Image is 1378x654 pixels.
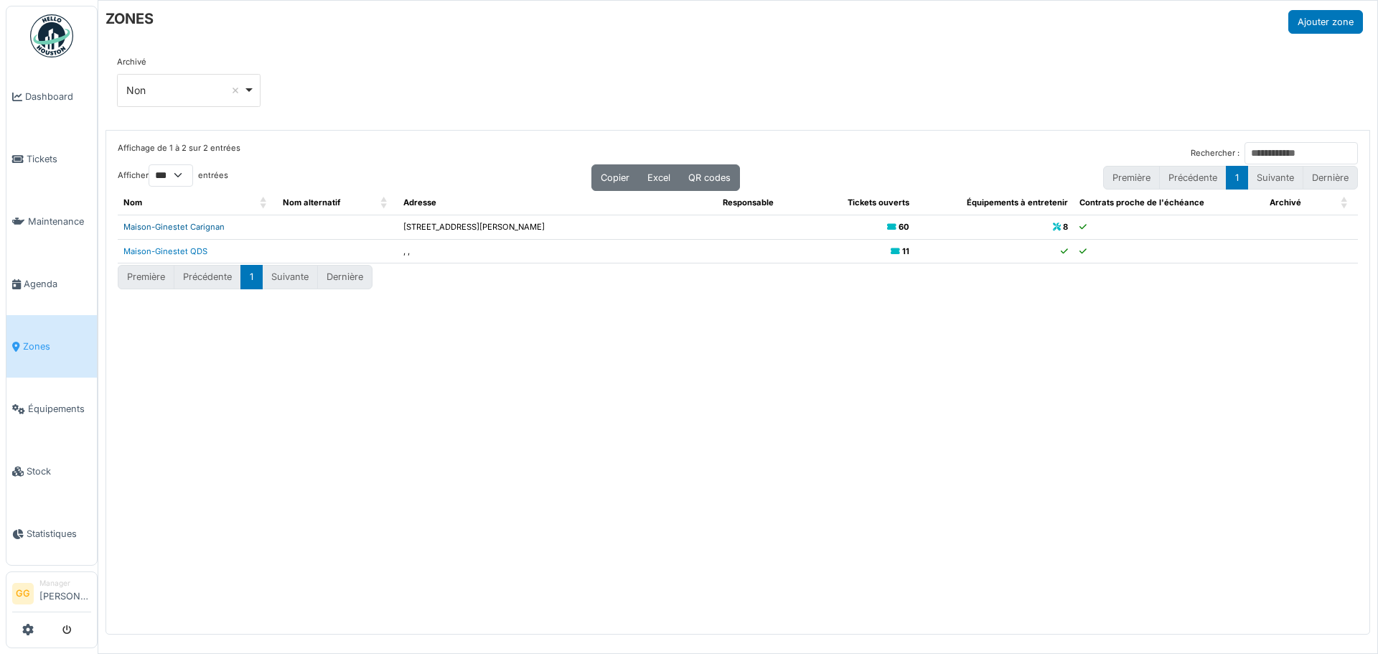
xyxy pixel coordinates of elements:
[6,65,97,128] a: Dashboard
[12,578,91,612] a: GG Manager[PERSON_NAME]
[6,253,97,315] a: Agenda
[688,172,731,183] span: QR codes
[1226,166,1248,190] button: 1
[228,83,243,98] button: Remove item: 'false'
[6,190,97,253] a: Maintenance
[902,246,909,256] b: 11
[39,578,91,589] div: Manager
[601,172,629,183] span: Copier
[1191,147,1239,159] label: Rechercher :
[638,164,680,191] button: Excel
[1103,166,1358,190] nav: pagination
[6,440,97,503] a: Stock
[398,239,717,263] td: , ,
[591,164,639,191] button: Copier
[24,277,91,291] span: Agenda
[6,315,97,378] a: Zones
[117,56,146,68] label: Archivé
[848,197,909,207] span: Tickets ouverts
[106,10,154,27] h6: ZONES
[679,164,740,191] button: QR codes
[118,164,228,187] label: Afficher entrées
[6,378,97,440] a: Équipements
[27,152,91,166] span: Tickets
[380,191,389,215] span: Nom alternatif: Activate to sort
[899,222,909,232] b: 60
[23,340,91,353] span: Zones
[28,402,91,416] span: Équipements
[1270,197,1301,207] span: Archivé
[27,527,91,541] span: Statistiques
[126,83,243,98] div: Non
[123,197,142,207] span: Nom
[398,215,717,239] td: [STREET_ADDRESS][PERSON_NAME]
[1341,191,1349,215] span: Archivé: Activate to sort
[123,246,207,256] a: Maison-Ginestet QDS
[1079,197,1204,207] span: Contrats proche de l'échéance
[240,265,263,289] button: 1
[1063,222,1068,232] b: 8
[30,14,73,57] img: Badge_color-CXgf-gQk.svg
[647,172,670,183] span: Excel
[27,464,91,478] span: Stock
[123,222,225,232] a: Maison-Ginestet Carignan
[28,215,91,228] span: Maintenance
[723,197,774,207] span: Responsable
[149,164,193,187] select: Afficherentrées
[260,191,268,215] span: Nom: Activate to sort
[6,128,97,190] a: Tickets
[6,503,97,565] a: Statistiques
[25,90,91,103] span: Dashboard
[283,197,340,207] span: Nom alternatif
[1288,10,1363,34] button: Ajouter zone
[118,265,372,289] nav: pagination
[118,142,240,164] div: Affichage de 1 à 2 sur 2 entrées
[967,197,1068,207] span: Équipements à entretenir
[39,578,91,609] li: [PERSON_NAME]
[403,197,436,207] span: Adresse
[12,583,34,604] li: GG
